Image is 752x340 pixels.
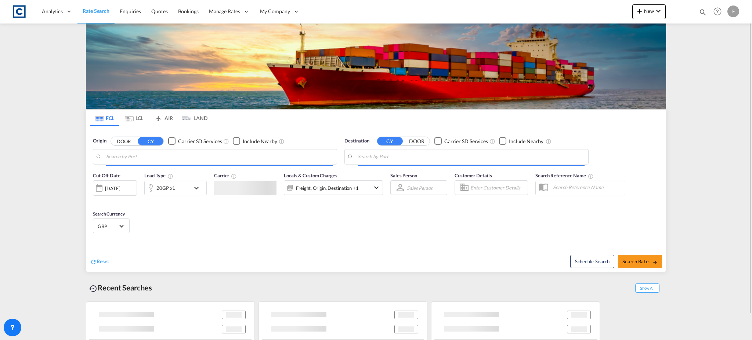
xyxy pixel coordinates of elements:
span: Reset [97,258,109,264]
md-icon: icon-refresh [90,258,97,265]
md-icon: Unchecked: Ignores neighbouring ports when fetching rates.Checked : Includes neighbouring ports w... [546,138,552,144]
div: Carrier SD Services [178,138,222,145]
span: My Company [260,8,290,15]
div: Recent Searches [86,279,155,296]
input: Search by Port [106,151,333,162]
span: Locals & Custom Charges [284,173,337,178]
div: [DATE] [105,185,120,192]
span: Manage Rates [209,8,240,15]
md-icon: icon-magnify [699,8,707,16]
div: Include Nearby [509,138,543,145]
div: icon-magnify [699,8,707,19]
span: Search Reference Name [535,173,594,178]
md-icon: icon-airplane [154,114,163,119]
md-checkbox: Checkbox No Ink [434,137,488,145]
md-tab-item: FCL [90,110,119,126]
div: Freight Origin Destination Factory Stuffingicon-chevron-down [284,180,383,195]
md-icon: icon-information-outline [167,173,173,179]
md-icon: Unchecked: Ignores neighbouring ports when fetching rates.Checked : Includes neighbouring ports w... [279,138,285,144]
span: Destination [344,137,369,145]
button: Search Ratesicon-arrow-right [618,255,662,268]
md-icon: icon-plus 400-fg [635,7,644,15]
md-icon: icon-chevron-down [654,7,663,15]
div: F [727,6,739,17]
div: [DATE] [93,180,137,196]
div: Include Nearby [243,138,277,145]
md-tab-item: AIR [149,110,178,126]
span: Show All [635,283,659,293]
md-icon: icon-arrow-right [652,260,658,265]
md-datepicker: Select [93,195,98,205]
span: Search Currency [93,211,125,217]
button: CY [377,137,403,145]
span: Rate Search [83,8,109,14]
button: DOOR [111,137,137,145]
button: CY [138,137,163,145]
div: Carrier SD Services [444,138,488,145]
md-icon: Unchecked: Search for CY (Container Yard) services for all selected carriers.Checked : Search for... [489,138,495,144]
button: Note: By default Schedule search will only considerorigin ports, destination ports and cut off da... [570,255,614,268]
md-checkbox: Checkbox No Ink [499,137,543,145]
input: Search by Port [358,151,585,162]
img: 1fdb9190129311efbfaf67cbb4249bed.jpeg [11,3,28,20]
md-tab-item: LCL [119,110,149,126]
button: icon-plus 400-fgNewicon-chevron-down [632,4,666,19]
div: Help [711,5,727,18]
input: Search Reference Name [549,182,625,193]
md-icon: icon-backup-restore [89,284,98,293]
span: Origin [93,137,106,145]
md-select: Select Currency: £ GBPUnited Kingdom Pound [97,221,126,231]
div: Origin DOOR CY Checkbox No InkUnchecked: Search for CY (Container Yard) services for all selected... [86,126,666,272]
span: Quotes [151,8,167,14]
div: 20GP x1icon-chevron-down [144,181,207,195]
img: LCL+%26+FCL+BACKGROUND.png [86,23,666,109]
div: Freight Origin Destination Factory Stuffing [296,183,359,193]
span: GBP [98,223,118,229]
md-icon: Unchecked: Search for CY (Container Yard) services for all selected carriers.Checked : Search for... [223,138,229,144]
md-icon: icon-chevron-down [192,184,205,192]
md-icon: Your search will be saved by the below given name [588,173,594,179]
md-pagination-wrapper: Use the left and right arrow keys to navigate between tabs [90,110,207,126]
span: Cut Off Date [93,173,120,178]
md-checkbox: Checkbox No Ink [168,137,222,145]
span: Carrier [214,173,237,178]
md-checkbox: Checkbox No Ink [233,137,277,145]
span: New [635,8,663,14]
span: Search Rates [622,258,658,264]
md-icon: icon-chevron-down [372,183,381,192]
span: Load Type [144,173,173,178]
span: Sales Person [390,173,417,178]
div: icon-refreshReset [90,258,109,266]
span: Analytics [42,8,63,15]
span: Bookings [178,8,199,14]
button: DOOR [404,137,430,145]
span: Help [711,5,724,18]
md-icon: The selected Trucker/Carrierwill be displayed in the rate results If the rates are from another f... [231,173,237,179]
span: Enquiries [120,8,141,14]
div: 20GP x1 [156,183,175,193]
span: Customer Details [455,173,492,178]
md-select: Sales Person [406,182,434,193]
input: Enter Customer Details [470,182,525,193]
md-tab-item: LAND [178,110,207,126]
